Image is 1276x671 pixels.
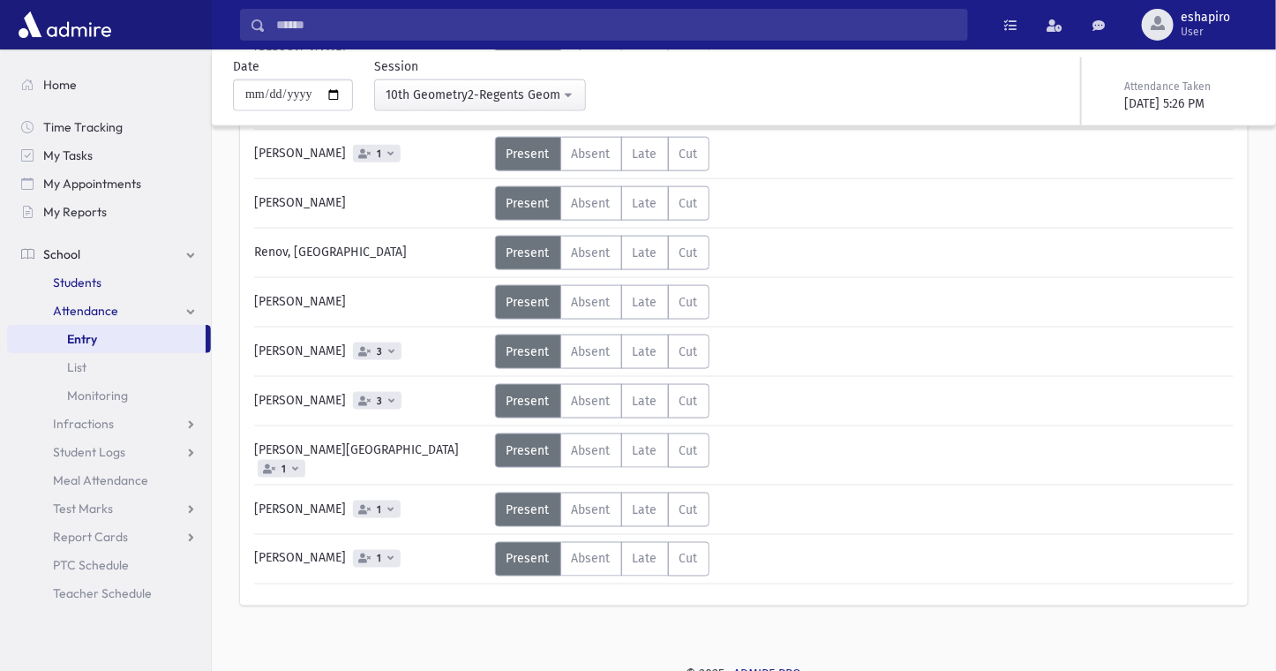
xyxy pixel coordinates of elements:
span: Present [507,196,550,211]
span: Late [633,502,657,517]
span: Present [507,552,550,567]
span: Absent [572,552,611,567]
div: Attendance Taken [1124,78,1251,94]
span: Cut [679,394,698,409]
div: AttTypes [495,236,709,270]
span: Cut [679,502,698,517]
div: [PERSON_NAME] [245,493,495,527]
span: Absent [572,443,611,458]
span: Time Tracking [43,119,123,135]
span: Present [507,344,550,359]
a: School [7,240,211,268]
span: List [67,359,86,375]
span: Late [633,147,657,162]
span: Cut [679,196,698,211]
div: [PERSON_NAME] [245,186,495,221]
div: AttTypes [495,434,709,468]
div: [PERSON_NAME] [245,137,495,171]
div: [PERSON_NAME] [245,335,495,369]
span: My Appointments [43,176,141,192]
a: Entry [7,325,206,353]
span: Late [633,443,657,458]
span: Late [633,394,657,409]
span: User [1181,25,1230,39]
div: [PERSON_NAME] [245,384,495,418]
a: Teacher Schedule [7,579,211,607]
a: Students [7,268,211,297]
span: Cut [679,552,698,567]
a: Monitoring [7,381,211,410]
span: Absent [572,394,611,409]
input: Search [266,9,967,41]
span: Cut [679,245,698,260]
span: Entry [67,331,97,347]
a: List [7,353,211,381]
label: Date [233,57,259,75]
span: School [43,246,80,262]
span: 1 [373,148,385,160]
div: AttTypes [495,542,709,577]
div: Renov, [GEOGRAPHIC_DATA] [245,236,495,270]
span: Late [633,552,657,567]
span: Cut [679,443,698,458]
span: Monitoring [67,388,128,403]
a: Report Cards [7,523,211,551]
span: Present [507,295,550,310]
span: Test Marks [53,501,113,516]
span: Home [43,77,77,93]
div: [PERSON_NAME] [245,285,495,320]
span: Present [507,502,550,517]
a: PTC Schedule [7,551,211,579]
span: 1 [278,464,289,475]
span: 1 [373,504,385,516]
a: Meal Attendance [7,466,211,494]
a: Test Marks [7,494,211,523]
span: PTC Schedule [53,557,129,573]
span: Meal Attendance [53,472,148,488]
div: AttTypes [495,137,709,171]
span: Students [53,275,101,290]
span: Absent [572,344,611,359]
span: My Reports [43,204,107,220]
span: Late [633,196,657,211]
span: Absent [572,147,611,162]
span: eshapiro [1181,11,1230,25]
span: Cut [679,344,698,359]
span: Cut [679,295,698,310]
a: Attendance [7,297,211,325]
span: Teacher Schedule [53,585,152,601]
a: My Appointments [7,170,211,198]
a: Time Tracking [7,113,211,141]
span: Absent [572,196,611,211]
span: 3 [373,396,386,407]
span: Report Cards [53,529,128,545]
span: Absent [572,502,611,517]
div: AttTypes [495,335,709,369]
button: 10th Geometry2-Regents Geometry(2:30PM-3:10PM) [374,79,586,110]
div: AttTypes [495,186,709,221]
span: 3 [373,346,386,358]
span: Student Logs [53,444,125,460]
div: [PERSON_NAME][GEOGRAPHIC_DATA] [245,434,495,478]
span: Present [507,443,550,458]
span: Absent [572,245,611,260]
div: AttTypes [495,384,709,418]
span: Cut [679,147,698,162]
img: AdmirePro [14,7,116,42]
span: Late [633,245,657,260]
span: Present [507,245,550,260]
a: Home [7,71,211,99]
label: Session [374,57,418,75]
a: Infractions [7,410,211,438]
span: Late [633,295,657,310]
a: My Reports [7,198,211,226]
span: Present [507,394,550,409]
span: Present [507,147,550,162]
span: Attendance [53,303,118,319]
span: Absent [572,295,611,310]
span: 1 [373,554,385,565]
span: Infractions [53,416,114,432]
div: AttTypes [495,493,709,527]
span: Late [633,344,657,359]
div: [PERSON_NAME] [245,542,495,577]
